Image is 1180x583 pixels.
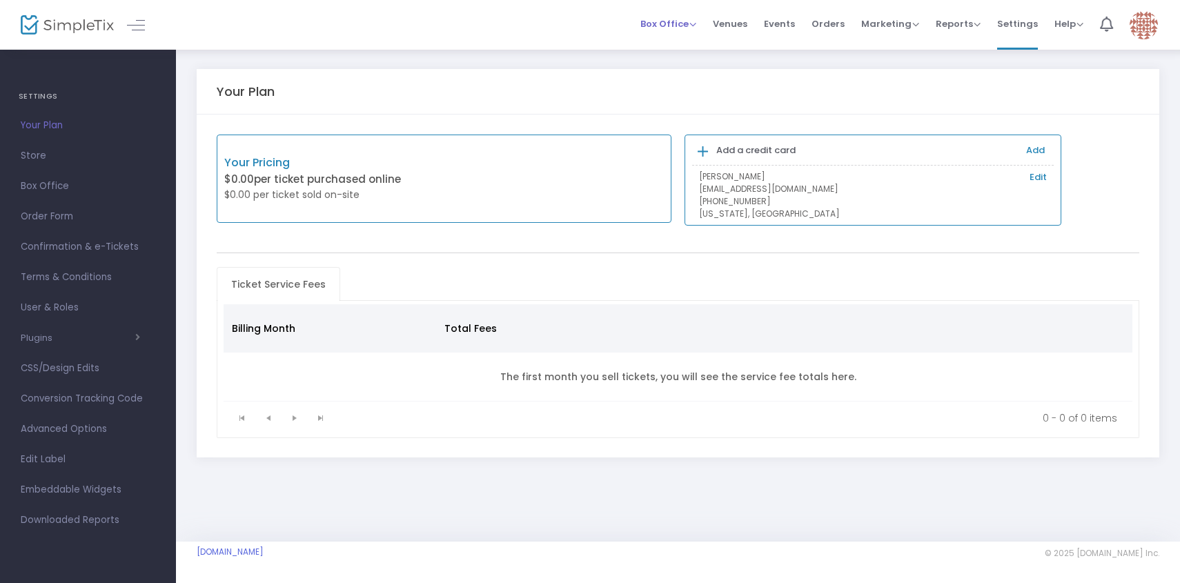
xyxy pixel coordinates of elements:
span: Help [1054,17,1083,30]
p: [US_STATE], [GEOGRAPHIC_DATA] [699,208,1047,220]
span: Store [21,147,155,165]
div: Data table [224,304,1133,402]
button: Plugins [21,333,140,344]
span: Events [764,6,795,41]
b: Add a credit card [716,144,796,157]
span: User & Roles [21,299,155,317]
span: Ticket Service Fees [223,273,334,295]
span: Your Plan [21,117,155,135]
span: Advanced Options [21,420,155,438]
span: Edit Label [21,451,155,468]
span: Order Form [21,208,155,226]
span: Marketing [861,17,919,30]
span: © 2025 [DOMAIN_NAME] Inc. [1045,548,1159,559]
p: [PHONE_NUMBER] [699,195,1047,208]
a: Add [1026,144,1045,157]
h4: SETTINGS [19,83,157,110]
span: Reports [936,17,981,30]
span: Terms & Conditions [21,268,155,286]
kendo-pager-info: 0 - 0 of 0 items [344,411,1118,425]
span: CSS/Design Edits [21,359,155,377]
span: Orders [812,6,845,41]
span: Conversion Tracking Code [21,390,155,408]
span: Settings [997,6,1038,41]
span: Venues [713,6,747,41]
p: $0.00 per ticket sold on-site [224,188,444,202]
th: Billing Month [224,304,437,353]
a: Edit [1030,170,1047,184]
p: [EMAIL_ADDRESS][DOMAIN_NAME] [699,183,1047,195]
h5: Your Plan [217,84,275,99]
span: Embeddable Widgets [21,481,155,499]
span: Downloaded Reports [21,511,155,529]
th: Total Fees [436,304,630,353]
p: Your Pricing [224,155,444,171]
p: $0.00 per ticket purchased online [224,172,444,188]
span: Box Office [21,177,155,195]
span: Confirmation & e-Tickets [21,238,155,256]
td: The first month you sell tickets, you will see the service fee totals here. [224,353,1133,402]
span: Box Office [640,17,696,30]
a: [DOMAIN_NAME] [197,546,264,557]
p: [PERSON_NAME] [699,170,1047,183]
